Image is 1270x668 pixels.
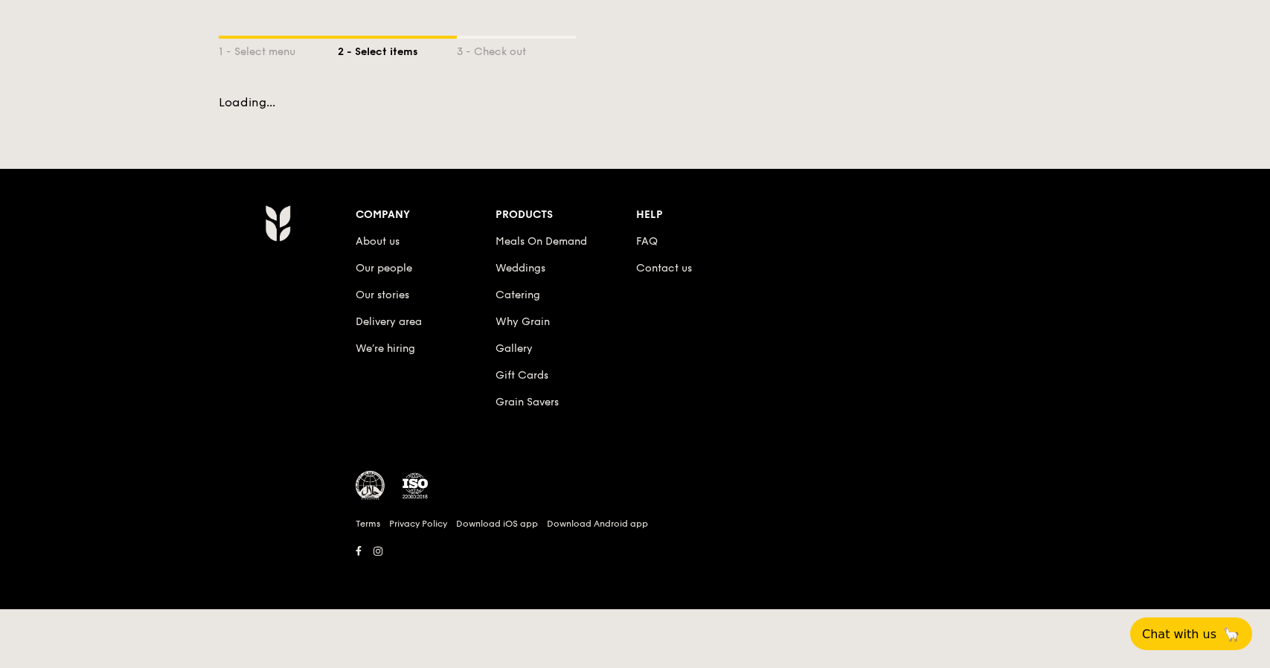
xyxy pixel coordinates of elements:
a: Why Grain [496,315,550,328]
a: We’re hiring [356,342,415,355]
img: ISO Certified [400,471,430,501]
a: Our people [356,262,412,274]
div: Products [496,205,636,225]
a: FAQ [636,235,658,248]
div: 1 - Select menu [219,39,338,60]
a: About us [356,235,400,248]
h6: Revision [207,562,1064,574]
a: Delivery area [356,315,422,328]
img: AYc88T3wAAAABJRU5ErkJggg== [265,205,291,242]
button: Chat with us🦙 [1130,617,1252,650]
a: Terms [356,518,380,530]
a: Gallery [496,342,533,355]
div: Company [356,205,496,225]
a: Meals On Demand [496,235,587,248]
div: Loading... [219,95,1052,109]
a: Download iOS app [456,518,538,530]
div: 3 - Check out [457,39,576,60]
a: Contact us [636,262,692,274]
span: Chat with us [1142,627,1216,641]
a: Grain Savers [496,396,559,408]
div: 2 - Select items [338,39,457,60]
span: 🦙 [1222,626,1240,643]
a: Gift Cards [496,369,548,382]
a: Download Android app [547,518,648,530]
a: Our stories [356,289,409,301]
a: Catering [496,289,540,301]
a: Privacy Policy [389,518,447,530]
div: Help [636,205,777,225]
img: MUIS Halal Certified [356,471,385,501]
a: Weddings [496,262,545,274]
